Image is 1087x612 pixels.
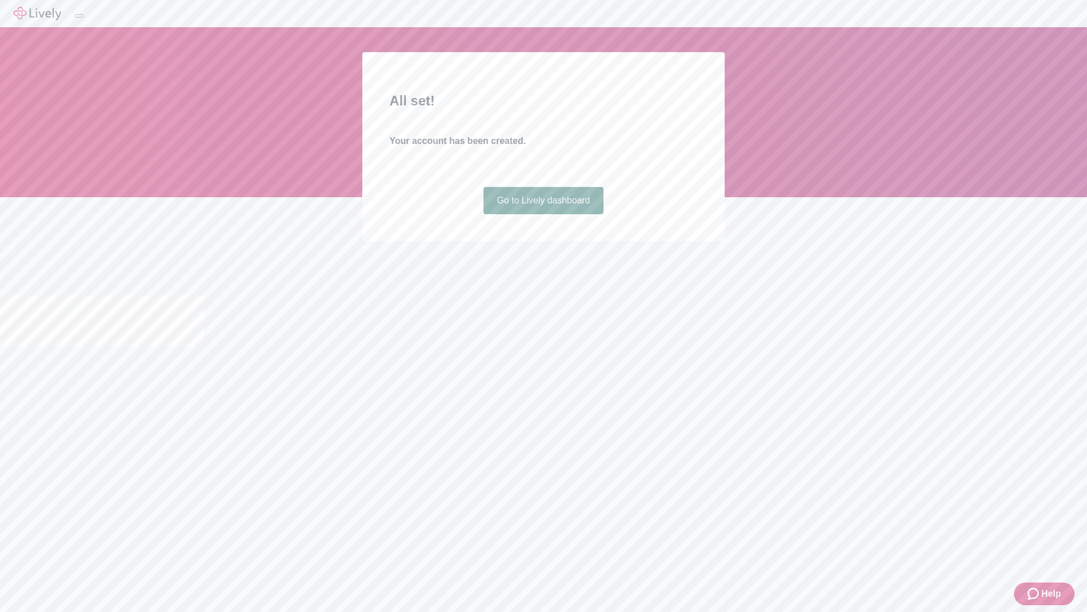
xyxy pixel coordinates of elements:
[14,7,61,20] img: Lively
[483,187,604,214] a: Go to Lively dashboard
[1028,587,1041,601] svg: Zendesk support icon
[1014,583,1075,605] button: Zendesk support iconHelp
[390,134,697,148] h4: Your account has been created.
[75,14,84,18] button: Log out
[390,91,697,111] h2: All set!
[1041,587,1061,601] span: Help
